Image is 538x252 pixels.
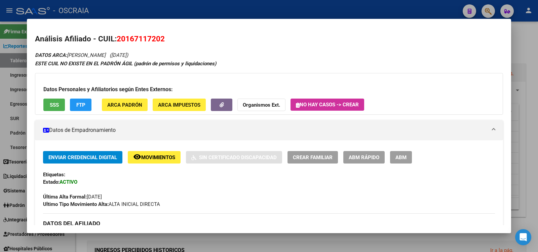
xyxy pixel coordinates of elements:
strong: Etiquetas: [43,172,65,178]
h3: DATOS DEL AFILIADO [43,220,495,227]
span: Crear Familiar [293,154,333,160]
mat-expansion-panel-header: Datos de Empadronamiento [35,120,503,140]
button: Crear Familiar [287,151,338,164]
strong: Organismos Ext. [243,102,280,108]
span: FTP [76,102,85,108]
button: No hay casos -> Crear [291,99,364,111]
span: ARCA Padrón [107,102,142,108]
h3: Datos Personales y Afiliatorios según Entes Externos: [43,85,495,94]
span: No hay casos -> Crear [296,102,359,108]
span: ABM [395,154,407,160]
button: ARCA Padrón [102,99,148,111]
span: Movimientos [141,154,175,160]
button: ABM [390,151,412,164]
button: Organismos Ext. [237,99,285,111]
strong: ESTE CUIL NO EXISTE EN EL PADRÓN ÁGIL (padrón de permisos y liquidaciones) [35,61,216,67]
span: ([DATE]) [110,52,128,58]
button: ABM Rápido [343,151,385,164]
strong: DATOS ARCA: [35,52,67,58]
span: ALTA INICIAL DIRECTA [43,201,160,207]
strong: ACTIVO [60,179,77,185]
span: Sin Certificado Discapacidad [199,154,277,160]
button: Sin Certificado Discapacidad [186,151,282,164]
strong: Estado: [43,179,60,185]
mat-panel-title: Datos de Empadronamiento [43,126,487,134]
div: Open Intercom Messenger [515,229,531,245]
mat-icon: remove_red_eye [133,153,141,161]
button: FTP [70,99,91,111]
span: [PERSON_NAME] [35,52,106,58]
button: ARCA Impuestos [153,99,206,111]
span: 20167117202 [117,34,165,43]
button: Enviar Credencial Digital [43,151,122,164]
button: Movimientos [128,151,181,164]
h2: Análisis Afiliado - CUIL: [35,33,503,45]
button: SSS [43,99,65,111]
strong: Ultimo Tipo Movimiento Alta: [43,201,109,207]
span: SSS [50,102,59,108]
span: ARCA Impuestos [158,102,200,108]
span: Enviar Credencial Digital [48,154,117,160]
strong: Última Alta Formal: [43,194,87,200]
span: [DATE] [43,194,102,200]
span: ABM Rápido [349,154,379,160]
